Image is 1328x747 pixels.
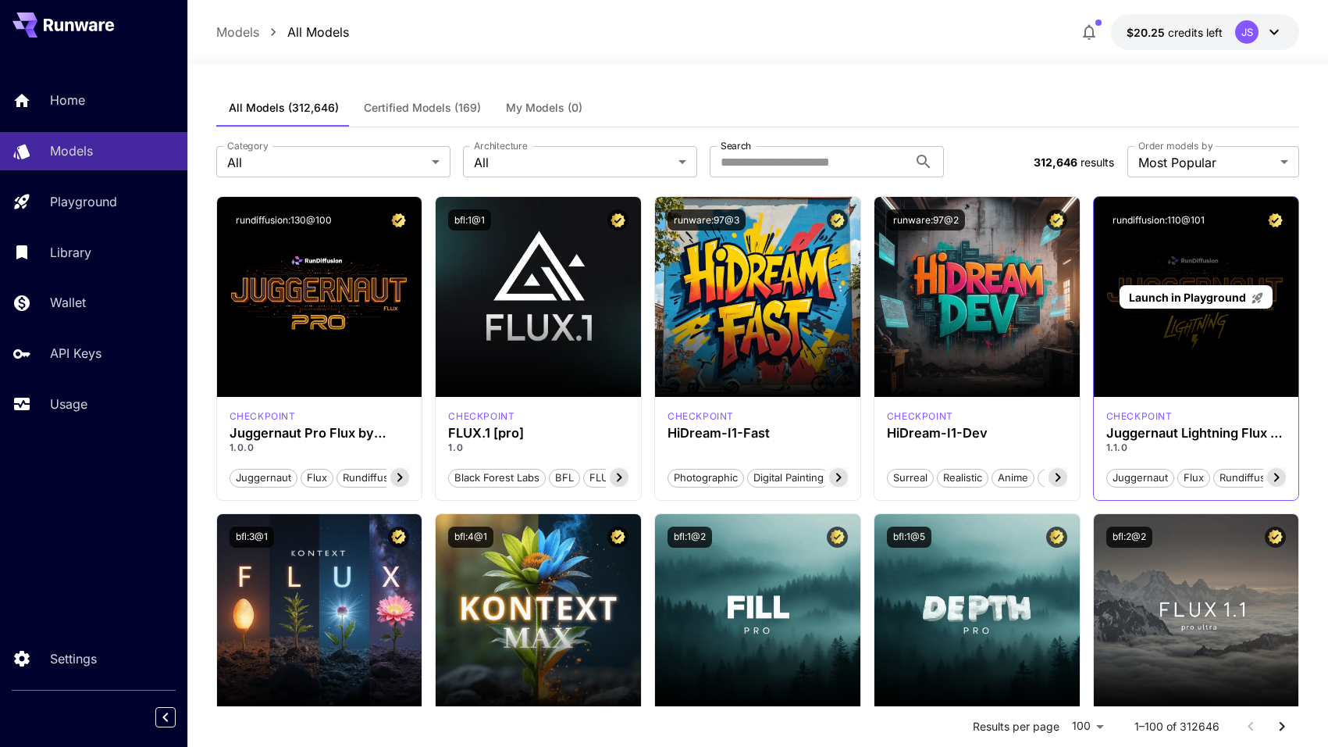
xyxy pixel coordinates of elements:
[607,209,628,231] button: Certified Model – Vetted for best performance and includes a commercial license.
[230,426,410,441] h3: Juggernaut Pro Flux by RunDiffusion
[1106,467,1174,488] button: juggernaut
[448,527,493,548] button: bfl:4@1
[301,470,333,486] span: flux
[583,467,656,488] button: FLUX.1 [pro]
[550,470,579,486] span: BFL
[668,426,848,441] h3: HiDream-I1-Fast
[1034,155,1077,169] span: 312,646
[230,470,297,486] span: juggernaut
[227,139,269,152] label: Category
[50,141,93,160] p: Models
[668,467,744,488] button: Photographic
[1081,155,1114,169] span: results
[448,467,546,488] button: Black Forest Labs
[388,527,409,548] button: Certified Model – Vetted for best performance and includes a commercial license.
[668,409,734,424] p: checkpoint
[668,527,712,548] button: bfl:1@2
[301,467,333,488] button: flux
[50,293,86,312] p: Wallet
[937,467,988,488] button: Realistic
[584,470,655,486] span: FLUX.1 [pro]
[1235,20,1259,44] div: JS
[1046,209,1067,231] button: Certified Model – Vetted for best performance and includes a commercial license.
[50,649,97,668] p: Settings
[1066,715,1109,738] div: 100
[230,527,274,548] button: bfl:3@1
[449,470,545,486] span: Black Forest Labs
[748,470,829,486] span: Digital Painting
[1127,24,1223,41] div: $20.24693
[448,441,628,455] p: 1.0
[337,470,409,486] span: rundiffusion
[50,192,117,211] p: Playground
[50,91,85,109] p: Home
[1168,26,1223,39] span: credits left
[1106,441,1287,455] p: 1.1.0
[1129,291,1246,304] span: Launch in Playground
[887,426,1067,441] div: HiDream-I1-Dev
[229,101,339,115] span: All Models (312,646)
[1106,209,1211,231] button: rundiffusion:110@101
[668,209,746,231] button: runware:97@3
[448,209,491,231] button: bfl:1@1
[1265,209,1286,231] button: Certified Model – Vetted for best performance and includes a commercial license.
[1214,470,1286,486] span: rundiffusion
[1138,153,1274,172] span: Most Popular
[1177,467,1210,488] button: flux
[448,426,628,441] h3: FLUX.1 [pro]
[973,719,1059,734] p: Results per page
[216,23,349,41] nav: breadcrumb
[287,23,349,41] a: All Models
[887,409,953,424] p: checkpoint
[1266,711,1298,742] button: Go to next page
[230,409,296,424] p: checkpoint
[888,470,933,486] span: Surreal
[992,467,1034,488] button: Anime
[227,153,425,172] span: All
[448,409,514,424] p: checkpoint
[1046,527,1067,548] button: Certified Model – Vetted for best performance and includes a commercial license.
[1106,409,1173,424] p: checkpoint
[938,470,988,486] span: Realistic
[167,703,187,731] div: Collapse sidebar
[1213,467,1287,488] button: rundiffusion
[1138,139,1212,152] label: Order models by
[336,467,410,488] button: rundiffusion
[1106,527,1152,548] button: bfl:2@2
[230,409,296,424] div: FLUX.1 D
[230,441,410,455] p: 1.0.0
[992,470,1034,486] span: Anime
[827,527,848,548] button: Certified Model – Vetted for best performance and includes a commercial license.
[747,467,830,488] button: Digital Painting
[887,209,965,231] button: runware:97@2
[1178,470,1209,486] span: flux
[721,139,751,152] label: Search
[827,209,848,231] button: Certified Model – Vetted for best performance and includes a commercial license.
[474,153,672,172] span: All
[50,395,87,413] p: Usage
[607,527,628,548] button: Certified Model – Vetted for best performance and includes a commercial license.
[1038,467,1088,488] button: Stylized
[216,23,259,41] a: Models
[50,344,101,363] p: API Keys
[230,209,338,231] button: rundiffusion:130@100
[448,409,514,424] div: fluxpro
[549,467,580,488] button: BFL
[50,243,91,262] p: Library
[364,101,481,115] span: Certified Models (169)
[155,707,176,727] button: Collapse sidebar
[1111,14,1299,50] button: $20.24693JS
[474,139,527,152] label: Architecture
[1107,470,1173,486] span: juggernaut
[1106,426,1287,441] h3: Juggernaut Lightning Flux by RunDiffusion
[506,101,582,115] span: My Models (0)
[668,470,743,486] span: Photographic
[887,527,931,548] button: bfl:1@5
[668,409,734,424] div: HiDream Fast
